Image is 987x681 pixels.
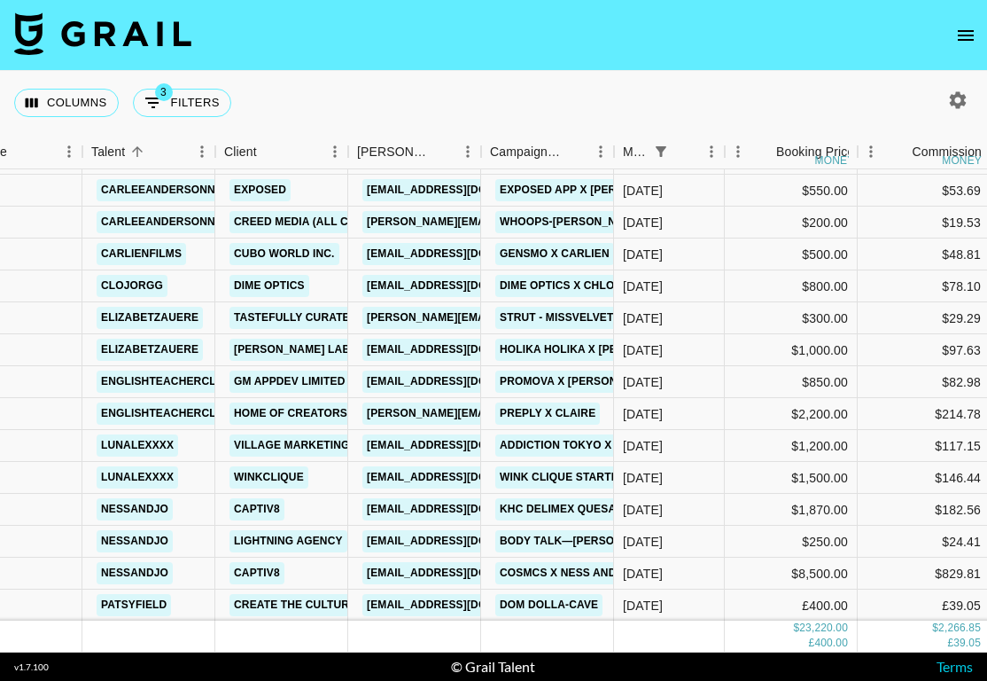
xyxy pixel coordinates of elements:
[490,135,563,169] div: Campaign (Type)
[725,526,858,558] div: $250.00
[623,341,663,359] div: Dec '24
[322,138,348,165] button: Menu
[912,135,982,169] div: Commission
[495,562,715,584] a: Cosmcs x Ness and [PERSON_NAME]
[97,498,173,521] a: nessandjo
[725,302,858,334] div: $300.00
[82,135,215,169] div: Talent
[725,590,858,622] div: £400.00
[362,307,651,329] a: [PERSON_NAME][EMAIL_ADDRESS][DOMAIN_NAME]
[7,139,32,164] button: Sort
[495,530,668,552] a: Body Talk—[PERSON_NAME]
[229,530,347,552] a: Lightning Agency
[725,239,858,270] div: $500.00
[623,597,663,614] div: Dec '24
[97,275,167,297] a: clojorgg
[229,339,386,361] a: [PERSON_NAME] Labs Inc.
[623,405,663,423] div: Dec '24
[725,175,858,207] div: $550.00
[495,211,648,233] a: Whoops-[PERSON_NAME]
[362,562,561,584] a: [EMAIL_ADDRESS][DOMAIN_NAME]
[623,309,663,327] div: Dec '24
[649,139,673,164] div: 1 active filter
[649,139,673,164] button: Show filters
[623,246,663,263] div: Dec '24
[725,366,858,398] div: $850.00
[563,139,587,164] button: Sort
[623,182,663,200] div: Dec '24
[725,334,858,366] div: $1,000.00
[495,403,600,425] a: Preply x Claire
[623,373,663,391] div: Dec '24
[14,661,49,673] div: v 1.7.100
[229,498,284,521] a: Captiv8
[97,434,178,457] a: lunalexxxx
[189,138,215,165] button: Menu
[362,594,561,616] a: [EMAIL_ADDRESS][DOMAIN_NAME]
[362,179,561,201] a: [EMAIL_ADDRESS][DOMAIN_NAME]
[725,138,751,165] button: Menu
[229,562,284,584] a: Captiv8
[623,214,663,231] div: Dec '24
[229,307,386,329] a: Tastefully Curated LLC
[229,403,352,425] a: Home of Creators
[793,622,799,637] div: $
[495,466,712,489] a: Wink Clique Starter Kit Campaign
[481,135,614,169] div: Campaign (Type)
[673,139,698,164] button: Sort
[362,498,561,521] a: [EMAIL_ADDRESS][DOMAIN_NAME]
[495,179,686,201] a: Exposed App x [PERSON_NAME]
[362,339,561,361] a: [EMAIL_ADDRESS][DOMAIN_NAME]
[348,135,481,169] div: Booker
[495,275,714,297] a: Dime Optics X Chloe UGC Campaign
[362,275,561,297] a: [EMAIL_ADDRESS][DOMAIN_NAME]
[97,371,246,393] a: englishteacherclaire
[623,135,649,169] div: Month Due
[97,307,203,329] a: elizabetzauere
[698,138,725,165] button: Menu
[495,498,659,521] a: KHC DeliMex Quesadillas
[97,594,171,616] a: patsyfield
[495,434,641,457] a: Addiction Tokyo x Lex
[215,135,348,169] div: Client
[224,135,257,169] div: Client
[725,207,858,239] div: $200.00
[623,469,663,487] div: Dec '24
[229,594,361,616] a: Create The Culture
[936,658,973,675] a: Terms
[948,18,983,53] button: open drawer
[495,243,614,265] a: Gensmo x Carlien
[623,501,663,519] div: Dec '24
[725,430,858,462] div: $1,200.00
[362,371,561,393] a: [EMAIL_ADDRESS][DOMAIN_NAME]
[887,139,912,164] button: Sort
[725,494,858,526] div: $1,870.00
[155,83,173,101] span: 3
[725,270,858,302] div: $800.00
[858,138,884,165] button: Menu
[725,558,858,590] div: $8,500.00
[623,278,663,295] div: Dec '24
[97,530,173,552] a: nessandjo
[362,403,651,425] a: [PERSON_NAME][EMAIL_ADDRESS][DOMAIN_NAME]
[97,339,203,361] a: elizabetzauere
[623,533,663,551] div: Dec '24
[799,622,848,637] div: 23,220.00
[947,637,953,652] div: £
[125,139,150,164] button: Sort
[614,135,725,169] div: Month Due
[495,339,694,361] a: Holika Holika x [PERSON_NAME]
[362,211,651,233] a: [PERSON_NAME][EMAIL_ADDRESS][DOMAIN_NAME]
[362,243,561,265] a: [EMAIL_ADDRESS][DOMAIN_NAME]
[809,637,815,652] div: £
[751,139,776,164] button: Sort
[942,155,982,166] div: money
[97,562,173,584] a: nessandjo
[133,89,231,117] button: Show filters
[14,89,119,117] button: Select columns
[229,371,349,393] a: GM Appdev Limited
[362,434,561,457] a: [EMAIL_ADDRESS][DOMAIN_NAME]
[451,658,535,676] div: © Grail Talent
[362,530,561,552] a: [EMAIL_ADDRESS][DOMAIN_NAME]
[229,434,354,457] a: Village Marketing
